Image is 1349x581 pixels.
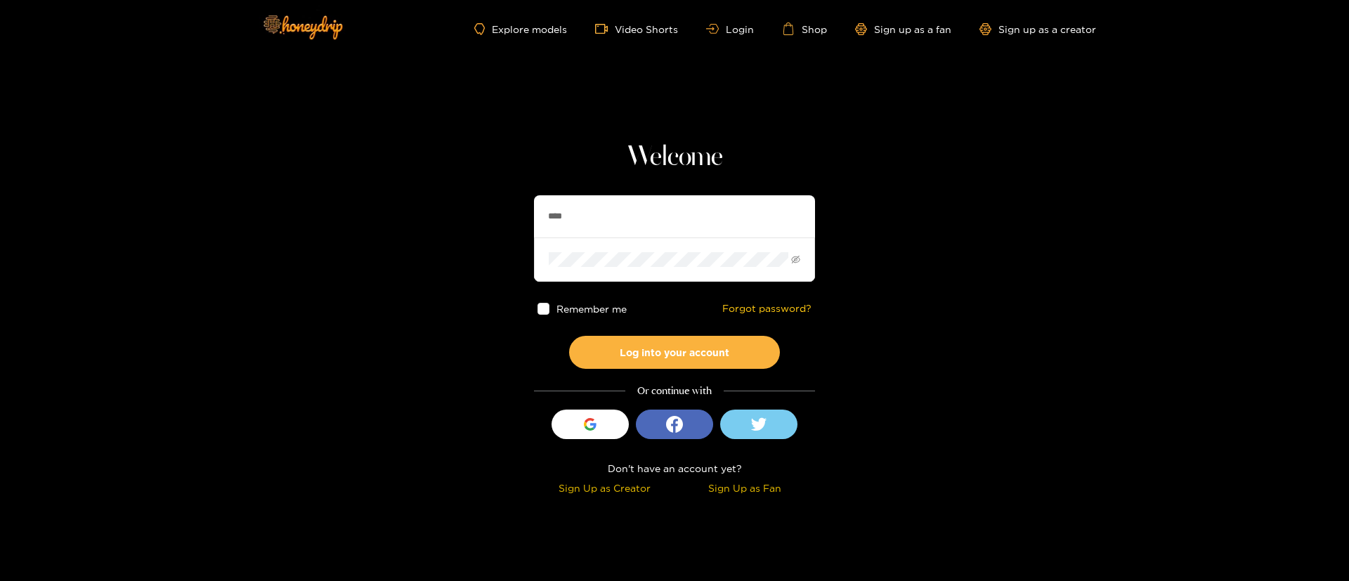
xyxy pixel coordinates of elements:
[474,23,567,35] a: Explore models
[569,336,780,369] button: Log into your account
[722,303,812,315] a: Forgot password?
[855,23,951,35] a: Sign up as a fan
[595,22,615,35] span: video-camera
[556,303,627,314] span: Remember me
[791,255,800,264] span: eye-invisible
[782,22,827,35] a: Shop
[706,24,754,34] a: Login
[537,480,671,496] div: Sign Up as Creator
[979,23,1096,35] a: Sign up as a creator
[534,383,815,399] div: Or continue with
[534,141,815,174] h1: Welcome
[534,460,815,476] div: Don't have an account yet?
[595,22,678,35] a: Video Shorts
[678,480,812,496] div: Sign Up as Fan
